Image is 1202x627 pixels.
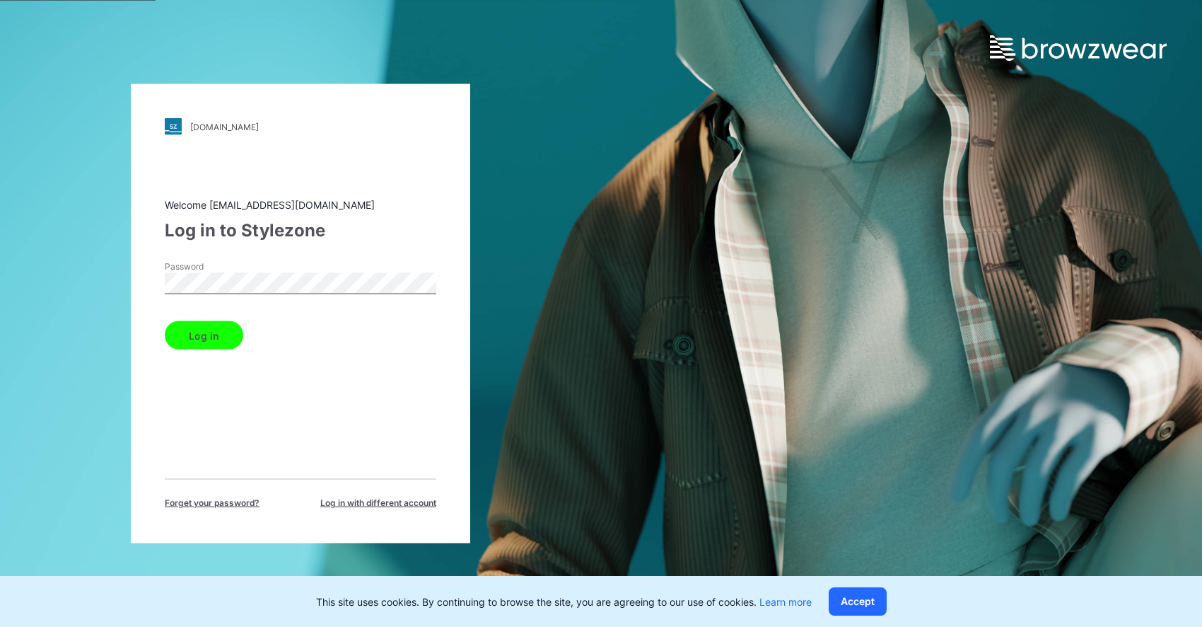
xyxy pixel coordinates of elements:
[990,35,1167,61] img: browzwear-logo.e42bd6dac1945053ebaf764b6aa21510.svg
[165,118,436,135] a: [DOMAIN_NAME]
[165,497,259,510] span: Forget your password?
[320,497,436,510] span: Log in with different account
[165,118,182,135] img: stylezone-logo.562084cfcfab977791bfbf7441f1a819.svg
[759,596,812,608] a: Learn more
[165,218,436,243] div: Log in to Stylezone
[165,197,436,212] div: Welcome [EMAIL_ADDRESS][DOMAIN_NAME]
[165,260,264,273] label: Password
[165,321,243,350] button: Log in
[190,121,259,132] div: [DOMAIN_NAME]
[316,594,812,609] p: This site uses cookies. By continuing to browse the site, you are agreeing to our use of cookies.
[829,587,887,616] button: Accept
